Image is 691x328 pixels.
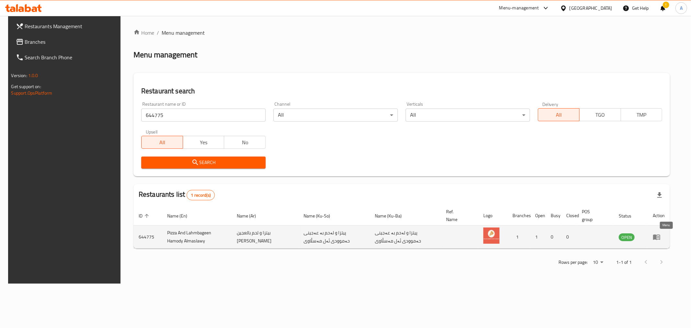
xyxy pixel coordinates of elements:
[298,226,370,249] td: پیتزا و لەحم بە عەجينی حەموودی ئەل مەسڵاوی
[546,226,561,249] td: 0
[542,102,559,106] label: Delivery
[146,129,158,134] label: Upsell
[139,212,151,220] span: ID
[28,71,38,80] span: 1.0.0
[11,82,41,91] span: Get support on:
[648,206,670,226] th: Action
[187,192,214,198] span: 1 record(s)
[570,5,612,12] div: [GEOGRAPHIC_DATA]
[25,53,118,61] span: Search Branch Phone
[507,206,530,226] th: Branches
[559,258,588,266] p: Rows per page:
[483,228,500,244] img: Pizza And Lahmbageen Hamody Almaslawy
[538,108,580,121] button: All
[139,190,215,200] h2: Restaurants list
[237,212,264,220] span: Name (Ar)
[144,138,180,147] span: All
[11,50,123,65] a: Search Branch Phone
[141,86,662,96] h2: Restaurant search
[621,108,662,121] button: TMP
[227,138,263,147] span: No
[11,18,123,34] a: Restaurants Management
[133,226,162,249] td: 644775
[406,109,530,122] div: All
[232,226,298,249] td: بيتزا و لحم بالعجين [PERSON_NAME]
[616,258,632,266] p: 1-1 of 1
[186,138,222,147] span: Yes
[133,206,670,249] table: enhanced table
[375,212,410,220] span: Name (Ku-Ba)
[619,212,640,220] span: Status
[652,187,667,203] div: Export file
[224,136,266,149] button: No
[499,4,539,12] div: Menu-management
[141,136,183,149] button: All
[133,29,670,37] nav: breadcrumb
[162,29,205,37] span: Menu management
[167,212,196,220] span: Name (En)
[446,208,470,223] span: Ref. Name
[187,190,215,200] div: Total records count
[25,22,118,30] span: Restaurants Management
[141,109,266,122] input: Search for restaurant name or ID..
[133,50,197,60] h2: Menu management
[624,110,660,120] span: TMP
[619,233,635,241] div: OPEN
[582,110,618,120] span: TGO
[370,226,441,249] td: پیتزا و لەحم بە عەجينی حەموودی ئەل مەسڵاوی
[579,108,621,121] button: TGO
[273,109,398,122] div: All
[541,110,577,120] span: All
[530,206,546,226] th: Open
[183,136,225,149] button: Yes
[590,258,606,267] div: Rows per page:
[530,226,546,249] td: 1
[680,5,683,12] span: A
[11,71,27,80] span: Version:
[157,29,159,37] li: /
[619,234,635,241] span: OPEN
[304,212,339,220] span: Name (Ku-So)
[507,226,530,249] td: 1
[25,38,118,46] span: Branches
[133,29,154,37] a: Home
[146,158,260,167] span: Search
[561,206,577,226] th: Closed
[11,34,123,50] a: Branches
[11,89,52,97] a: Support.OpsPlatform
[141,157,266,169] button: Search
[162,226,232,249] td: Pizza And Lahmbageen Hamody Almaslawy
[561,226,577,249] td: 0
[582,208,606,223] span: POS group
[478,206,507,226] th: Logo
[546,206,561,226] th: Busy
